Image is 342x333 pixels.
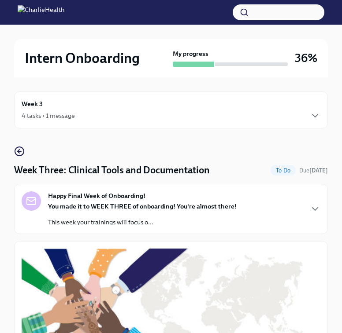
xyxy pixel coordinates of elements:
strong: You made it to WEEK THREE of onboarding! You're almost there! [48,202,237,210]
h6: Week 3 [22,99,43,109]
span: Due [299,167,328,174]
img: CharlieHealth [18,5,64,19]
p: This week your trainings will focus o... [48,218,237,227]
strong: [DATE] [309,167,328,174]
h3: 36% [295,50,317,66]
strong: Happy Final Week of Onboarding! [48,191,145,200]
div: 4 tasks • 1 message [22,111,75,120]
h2: Intern Onboarding [25,49,140,67]
span: To Do [271,167,296,174]
strong: My progress [173,49,208,58]
span: September 23rd, 2025 10:00 [299,166,328,175]
h4: Week Three: Clinical Tools and Documentation [14,164,210,177]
